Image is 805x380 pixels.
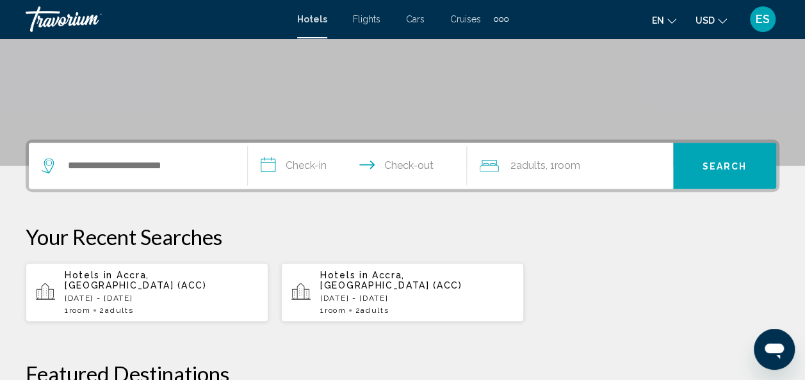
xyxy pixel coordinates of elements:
button: Search [673,143,776,189]
span: 2 [510,157,546,175]
span: 2 [355,306,389,315]
span: 1 [320,306,346,315]
button: Check in and out dates [248,143,467,189]
span: Room [69,306,91,315]
a: Travorium [26,6,284,32]
span: Room [325,306,346,315]
span: ES [756,13,770,26]
a: Cars [406,14,425,24]
span: Adults [516,159,546,171]
p: [DATE] - [DATE] [320,294,514,303]
button: User Menu [746,6,779,33]
a: Cruises [450,14,481,24]
span: 2 [99,306,133,315]
div: Search widget [29,143,776,189]
button: Hotels in Accra, [GEOGRAPHIC_DATA] (ACC)[DATE] - [DATE]1Room2Adults [281,262,524,322]
span: Adults [361,306,389,315]
span: Adults [105,306,133,315]
span: Hotels in [320,270,368,280]
button: Change currency [695,11,727,29]
a: Flights [353,14,380,24]
iframe: Button to launch messaging window [754,329,795,370]
span: 1 [65,306,90,315]
p: [DATE] - [DATE] [65,294,258,303]
a: Hotels [297,14,327,24]
span: en [652,15,664,26]
button: Travelers: 2 adults, 0 children [467,143,673,189]
span: Accra, [GEOGRAPHIC_DATA] (ACC) [65,270,207,290]
span: USD [695,15,715,26]
button: Change language [652,11,676,29]
span: , 1 [546,157,580,175]
span: Accra, [GEOGRAPHIC_DATA] (ACC) [320,270,462,290]
span: Room [555,159,580,171]
p: Your Recent Searches [26,224,779,249]
button: Hotels in Accra, [GEOGRAPHIC_DATA] (ACC)[DATE] - [DATE]1Room2Adults [26,262,268,322]
span: Search [703,161,747,171]
button: Extra navigation items [494,9,508,29]
span: Hotels in [65,270,113,280]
